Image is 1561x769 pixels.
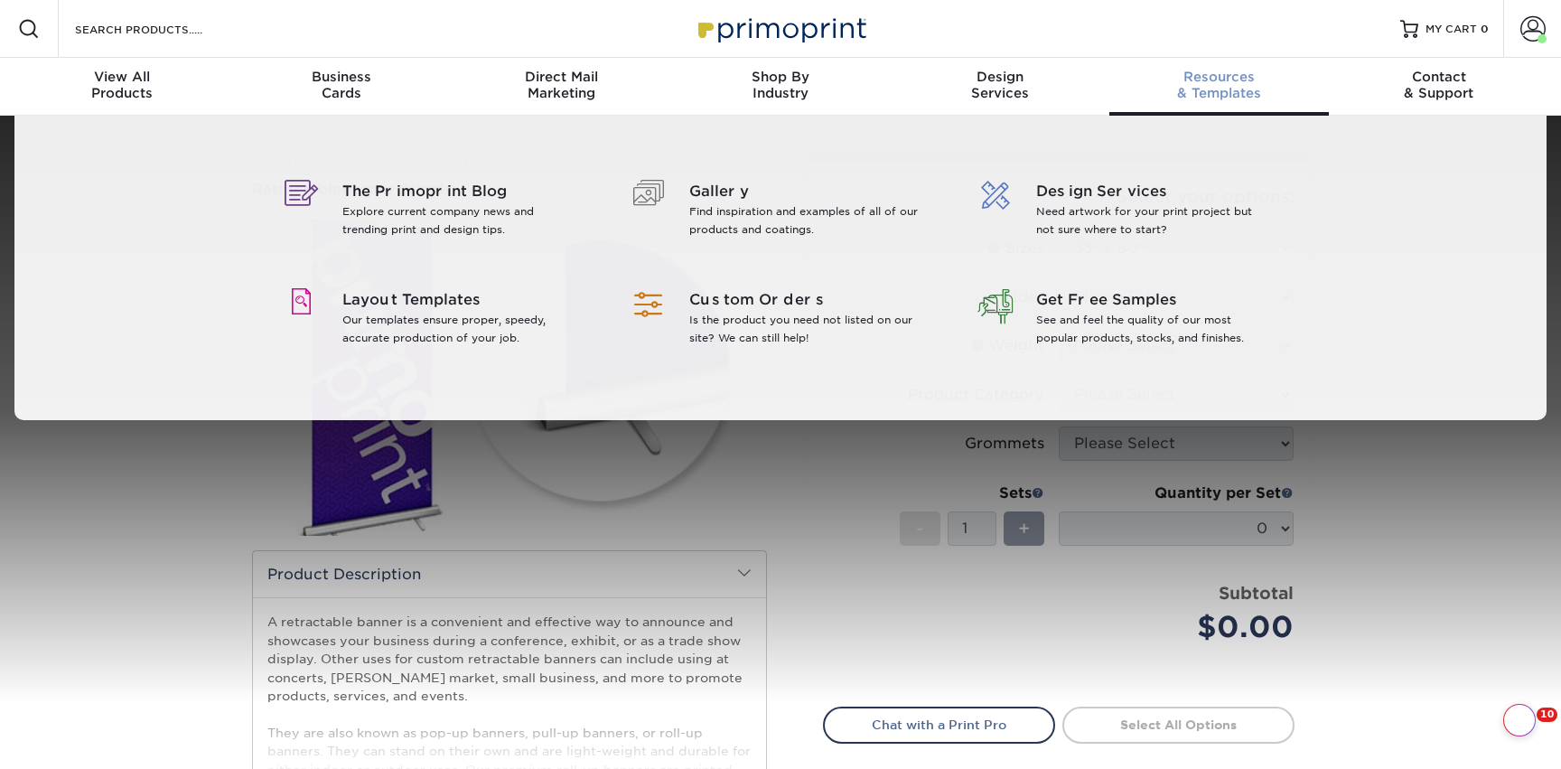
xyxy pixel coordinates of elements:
[342,311,576,347] p: Our templates ensure proper, speedy, accurate production of your job.
[13,58,232,116] a: View AllProducts
[621,159,940,267] a: Gallery Find inspiration and examples of all of our products and coatings.
[452,69,671,101] div: Marketing
[1481,23,1489,35] span: 0
[671,69,891,85] span: Shop By
[689,289,923,311] span: Custom Orders
[274,159,594,267] a: The Primoprint Blog Explore current company news and trending print and design tips.
[274,267,594,376] a: Layout Templates Our templates ensure proper, speedy, accurate production of your job.
[689,202,923,239] p: Find inspiration and examples of all of our products and coatings.
[1109,58,1329,116] a: Resources& Templates
[1036,289,1270,311] span: Get Free Samples
[1109,69,1329,101] div: & Templates
[342,202,576,239] p: Explore current company news and trending print and design tips.
[890,69,1109,101] div: Services
[967,267,1287,376] a: Get Free Samples See and feel the quality of our most popular products, stocks, and finishes.
[689,311,923,347] p: Is the product you need not listed on our site? We can still help!
[1062,707,1295,743] a: Select All Options
[690,9,871,48] img: Primoprint
[1329,69,1548,85] span: Contact
[13,69,232,85] span: View All
[621,267,940,376] a: Custom Orders Is the product you need not listed on our site? We can still help!
[890,69,1109,85] span: Design
[671,69,891,101] div: Industry
[1036,311,1270,347] p: See and feel the quality of our most popular products, stocks, and finishes.
[342,289,576,311] span: Layout Templates
[1109,69,1329,85] span: Resources
[232,58,452,116] a: BusinessCards
[1500,708,1543,751] iframe: Intercom live chat
[452,58,671,116] a: Direct MailMarketing
[1425,22,1477,37] span: MY CART
[689,181,923,202] span: Gallery
[1329,69,1548,101] div: & Support
[73,18,249,40] input: SEARCH PRODUCTS.....
[967,159,1287,267] a: Design Services Need artwork for your print project but not sure where to start?
[823,707,1055,743] a: Chat with a Print Pro
[671,58,891,116] a: Shop ByIndustry
[232,69,452,85] span: Business
[13,69,232,101] div: Products
[452,69,671,85] span: Direct Mail
[890,58,1109,116] a: DesignServices
[1329,58,1548,116] a: Contact& Support
[1036,202,1270,239] p: Need artwork for your print project but not sure where to start?
[232,69,452,101] div: Cards
[1036,181,1270,202] span: Design Services
[342,181,576,202] span: The Primoprint Blog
